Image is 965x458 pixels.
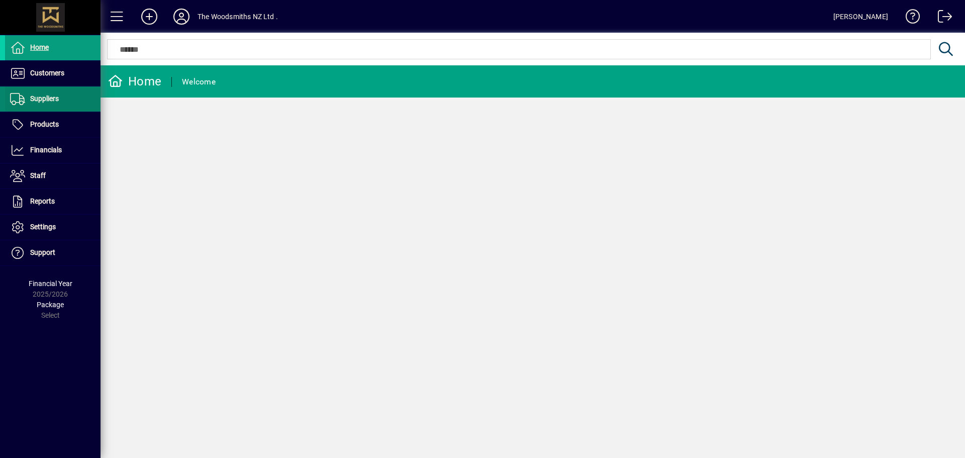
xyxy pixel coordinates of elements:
a: Reports [5,189,101,214]
div: [PERSON_NAME] [833,9,888,25]
div: The Woodsmiths NZ Ltd . [198,9,278,25]
button: Profile [165,8,198,26]
span: Reports [30,197,55,205]
a: Financials [5,138,101,163]
button: Add [133,8,165,26]
span: Staff [30,171,46,179]
span: Financials [30,146,62,154]
span: Financial Year [29,280,72,288]
a: Suppliers [5,86,101,112]
a: Support [5,240,101,265]
a: Knowledge Base [898,2,920,35]
div: Home [108,73,161,89]
a: Products [5,112,101,137]
span: Customers [30,69,64,77]
a: Customers [5,61,101,86]
div: Welcome [182,74,216,90]
span: Support [30,248,55,256]
a: Logout [930,2,952,35]
span: Products [30,120,59,128]
span: Home [30,43,49,51]
span: Suppliers [30,95,59,103]
a: Settings [5,215,101,240]
span: Package [37,301,64,309]
span: Settings [30,223,56,231]
a: Staff [5,163,101,189]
